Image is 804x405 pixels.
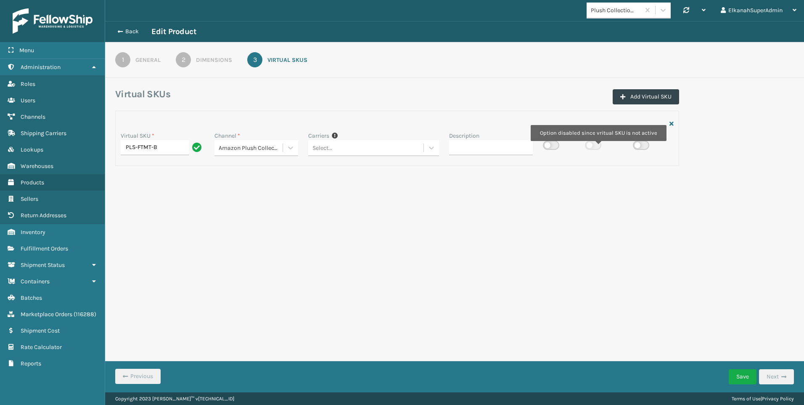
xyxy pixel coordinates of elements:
div: Virtual SKUs [267,56,307,64]
div: 1 [115,52,130,67]
div: 2 [176,52,191,67]
span: Channels [21,113,45,120]
span: Shipment Status [21,261,65,269]
span: Lookups [21,146,43,153]
span: Inventory [21,229,45,236]
span: Users [21,97,35,104]
p: Copyright 2023 [PERSON_NAME]™ v [TECHNICAL_ID] [115,392,234,405]
h3: Edit Product [151,27,196,37]
label: Is Active [543,131,565,140]
span: ( 116288 ) [74,311,96,318]
button: Next [759,369,794,384]
span: Shipment Cost [21,327,60,334]
label: Post inventory [585,131,623,140]
button: Back [113,28,151,35]
label: Carriers [308,131,329,140]
label: Description [449,131,479,140]
div: Dimensions [196,56,232,64]
button: Add Virtual SKU [613,89,679,104]
span: Marketplace Orders [21,311,72,318]
div: Select... [312,144,332,152]
span: Return Addresses [21,212,66,219]
label: Non Prime [633,131,661,140]
span: Fulfillment Orders [21,245,68,252]
a: Privacy Policy [762,396,794,402]
span: Shipping Carriers [21,130,66,137]
div: | [732,392,794,405]
div: Amazon Plush Collections [219,144,283,152]
span: Reports [21,360,41,367]
button: Save [729,369,756,384]
span: Rate Calculator [21,344,62,351]
span: Roles [21,80,35,88]
img: logo [13,8,93,34]
a: Terms of Use [732,396,761,402]
span: Administration [21,64,61,71]
span: Sellers [21,195,38,202]
span: Menu [19,47,34,54]
span: Containers [21,278,50,285]
span: Warehouses [21,163,53,170]
span: Batches [21,294,42,301]
label: Virtual SKU [121,131,154,140]
div: Plush Collections [591,6,641,15]
h3: Virtual SKUs [115,88,170,101]
label: Channel [214,131,240,140]
button: Previous [115,369,161,384]
div: 3 [247,52,262,67]
span: Products [21,179,44,186]
div: General [135,56,161,64]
